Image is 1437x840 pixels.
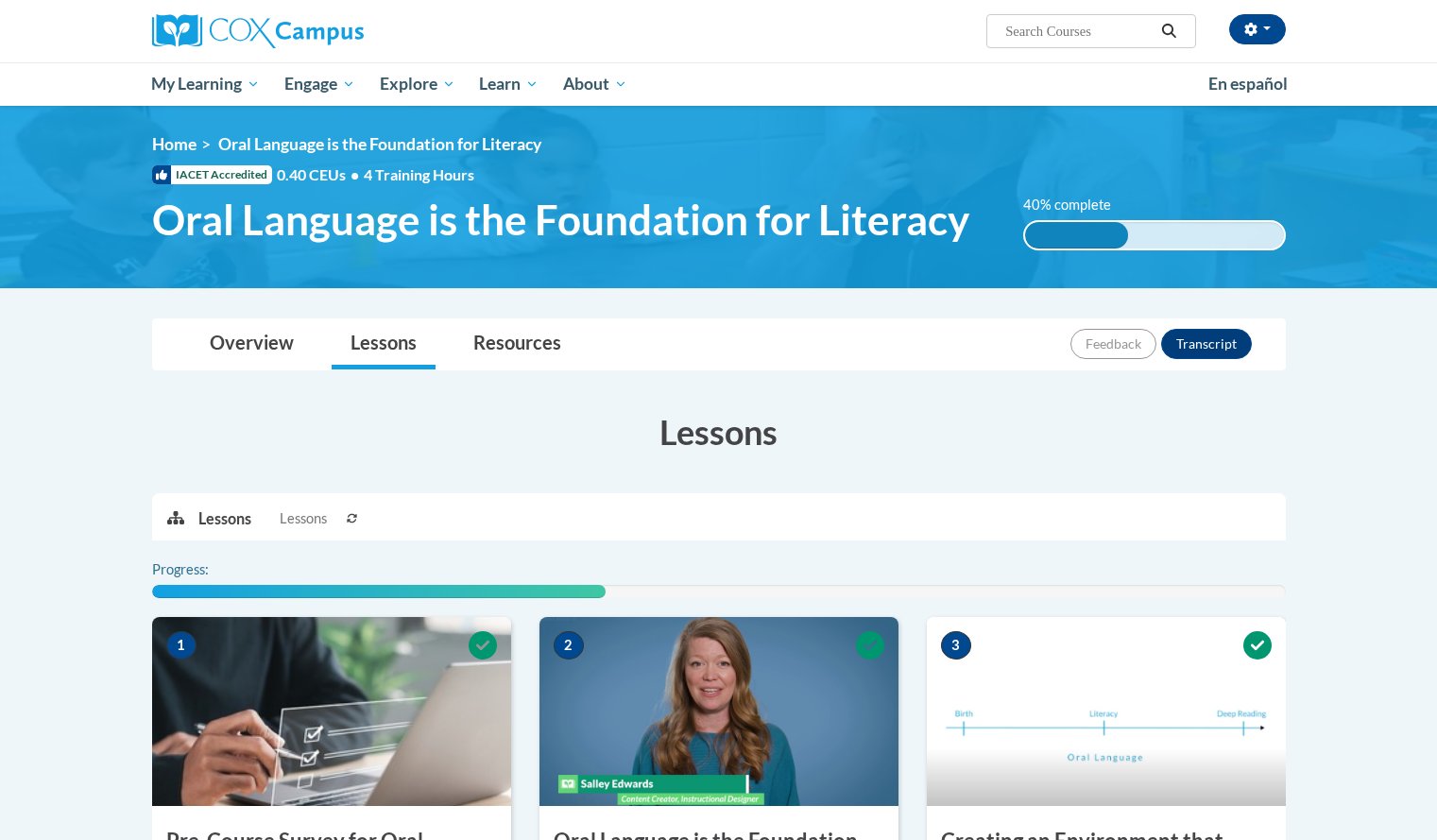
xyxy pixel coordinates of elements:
[152,14,511,48] a: Cox Campus
[152,134,197,154] a: Home
[198,508,251,529] p: Lessons
[351,165,359,183] span: •
[152,14,364,48] img: Cox Campus
[1229,14,1286,44] button: Account Settings
[152,165,272,184] span: IACET Accredited
[284,73,355,95] span: Engage
[941,631,971,660] span: 3
[563,73,627,95] span: About
[124,62,1314,106] div: Main menu
[166,631,197,660] span: 1
[152,195,969,245] span: Oral Language is the Foundation for Literacy
[140,62,273,106] a: My Learning
[272,62,368,106] a: Engage
[280,508,327,529] span: Lessons
[332,319,436,369] a: Lessons
[1155,20,1183,43] button: Search
[1025,222,1128,249] div: 40% complete
[152,408,1286,455] h3: Lessons
[1023,195,1132,215] label: 40% complete
[364,165,474,183] span: 4 Training Hours
[218,134,541,154] span: Oral Language is the Foundation for Literacy
[551,62,640,106] a: About
[191,319,313,369] a: Overview
[152,617,511,806] img: Course Image
[479,73,539,95] span: Learn
[368,62,468,106] a: Explore
[467,62,551,106] a: Learn
[1196,64,1300,104] a: En español
[277,164,364,185] span: 0.40 CEUs
[454,319,580,369] a: Resources
[152,559,261,580] label: Progress:
[539,617,898,806] img: Course Image
[1161,329,1252,359] button: Transcript
[151,73,260,95] span: My Learning
[1070,329,1156,359] button: Feedback
[554,631,584,660] span: 2
[927,617,1286,806] img: Course Image
[1003,20,1155,43] input: Search Courses
[380,73,455,95] span: Explore
[1208,74,1288,94] span: En español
